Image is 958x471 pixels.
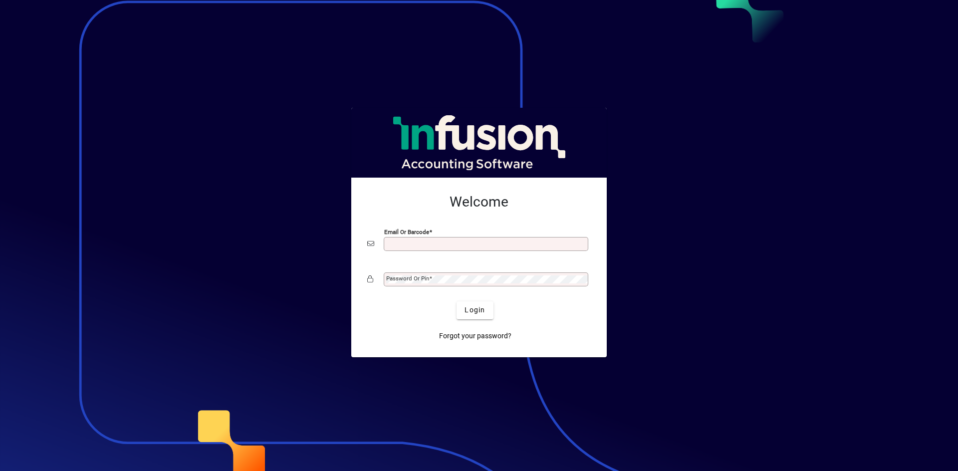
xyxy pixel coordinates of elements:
[465,305,485,315] span: Login
[386,275,429,282] mat-label: Password or Pin
[439,331,511,341] span: Forgot your password?
[384,228,429,235] mat-label: Email or Barcode
[367,194,591,211] h2: Welcome
[435,327,515,345] a: Forgot your password?
[457,301,493,319] button: Login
